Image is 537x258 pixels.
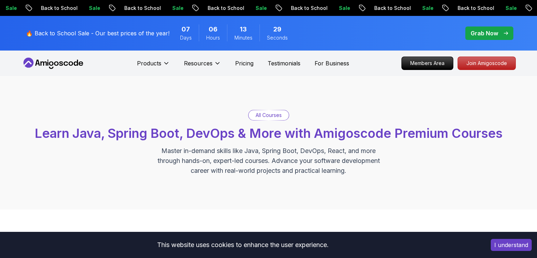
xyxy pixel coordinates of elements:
[402,57,453,70] p: Members Area
[117,5,165,12] p: Back to School
[458,57,516,70] a: Join Amigoscode
[165,5,187,12] p: Sale
[150,146,387,176] p: Master in-demand skills like Java, Spring Boot, DevOps, React, and more through hands-on, expert-...
[206,34,220,41] span: Hours
[5,237,480,253] div: This website uses cookies to enhance the user experience.
[235,59,253,68] a: Pricing
[234,34,252,41] span: Minutes
[332,5,354,12] p: Sale
[26,29,169,37] p: 🔥 Back to School Sale - Our best prices of the year!
[248,5,271,12] p: Sale
[450,5,498,12] p: Back to School
[273,24,281,34] span: 29 Seconds
[268,59,300,68] a: Testimonials
[181,24,190,34] span: 7 Days
[471,29,498,37] p: Grab Now
[137,59,161,68] p: Products
[315,59,349,68] a: For Business
[415,5,437,12] p: Sale
[184,59,213,68] p: Resources
[34,5,82,12] p: Back to School
[209,24,217,34] span: 6 Hours
[184,59,221,73] button: Resources
[240,24,247,34] span: 13 Minutes
[35,125,502,141] span: Learn Java, Spring Boot, DevOps & More with Amigoscode Premium Courses
[367,5,415,12] p: Back to School
[491,239,532,251] button: Accept cookies
[498,5,521,12] p: Sale
[137,59,170,73] button: Products
[256,112,282,119] p: All Courses
[401,57,453,70] a: Members Area
[284,5,332,12] p: Back to School
[180,34,192,41] span: Days
[267,34,288,41] span: Seconds
[82,5,104,12] p: Sale
[200,5,248,12] p: Back to School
